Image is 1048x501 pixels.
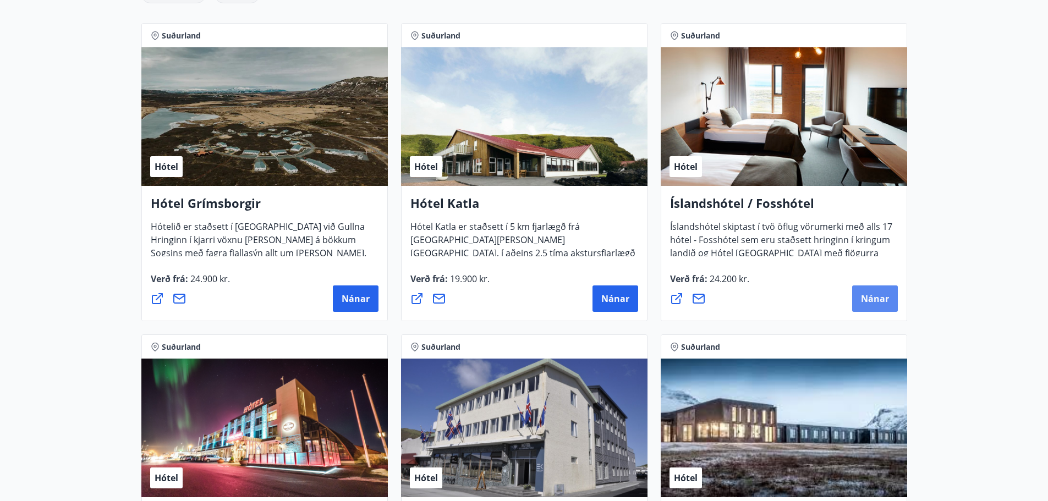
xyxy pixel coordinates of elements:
[681,342,720,353] span: Suðurland
[861,293,889,305] span: Nánar
[601,293,629,305] span: Nánar
[410,273,490,294] span: Verð frá :
[151,273,230,294] span: Verð frá :
[162,30,201,41] span: Suðurland
[410,221,635,281] span: Hótel Katla er staðsett í 5 km fjarlægð frá [GEOGRAPHIC_DATA][PERSON_NAME][GEOGRAPHIC_DATA], í að...
[707,273,749,285] span: 24.200 kr.
[333,285,378,312] button: Nánar
[151,195,378,220] h4: Hótel Grímsborgir
[421,342,460,353] span: Suðurland
[448,273,490,285] span: 19.900 kr.
[155,161,178,173] span: Hótel
[188,273,230,285] span: 24.900 kr.
[674,472,698,484] span: Hótel
[155,472,178,484] span: Hótel
[592,285,638,312] button: Nánar
[670,273,749,294] span: Verð frá :
[681,30,720,41] span: Suðurland
[414,472,438,484] span: Hótel
[414,161,438,173] span: Hótel
[852,285,898,312] button: Nánar
[410,195,638,220] h4: Hótel Katla
[670,221,892,281] span: Íslandshótel skiptast í tvö öflug vörumerki með alls 17 hótel - Fosshótel sem eru staðsett hringi...
[670,195,898,220] h4: Íslandshótel / Fosshótel
[421,30,460,41] span: Suðurland
[342,293,370,305] span: Nánar
[674,161,698,173] span: Hótel
[151,221,366,294] span: Hótelið er staðsett í [GEOGRAPHIC_DATA] við Gullna Hringinn í kjarri vöxnu [PERSON_NAME] á bökkum...
[162,342,201,353] span: Suðurland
